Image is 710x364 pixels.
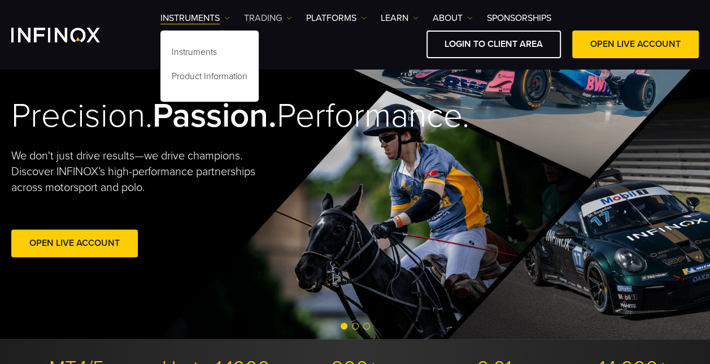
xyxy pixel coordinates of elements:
a: ABOUT [433,11,473,25]
h2: Precision. Performance. [11,96,321,137]
span: Go to slide 3 [363,323,370,330]
a: Instruments [160,42,259,66]
a: Open Live Account [11,230,138,258]
p: We don't just drive results—we drive champions. Discover INFINOX’s high-performance partnerships ... [11,149,259,196]
a: Product Information [160,66,259,90]
a: TRADING [244,11,292,25]
a: INFINOX Logo [11,28,127,42]
strong: Passion. [153,96,277,136]
a: OPEN LIVE ACCOUNT [572,31,699,58]
a: Instruments [160,11,230,25]
a: PLATFORMS [306,11,367,25]
span: Go to slide 2 [352,323,359,330]
span: Go to slide 1 [341,323,347,330]
a: SPONSORSHIPS [487,11,551,25]
a: LOGIN TO CLIENT AREA [426,31,561,58]
a: Learn [381,11,419,25]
